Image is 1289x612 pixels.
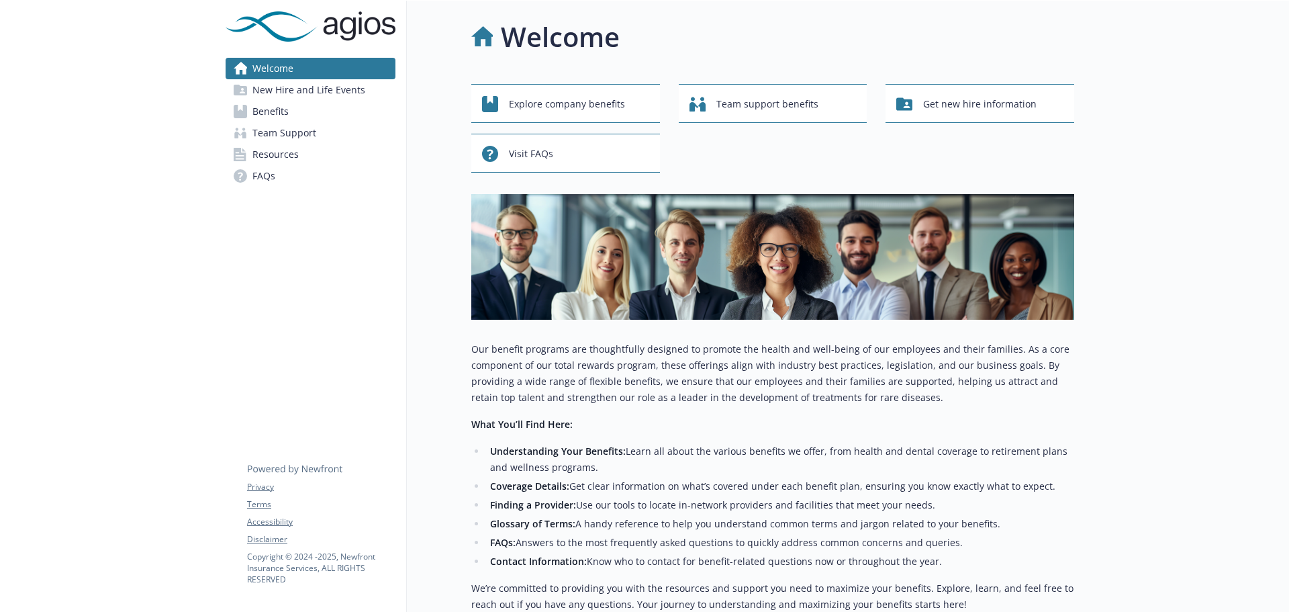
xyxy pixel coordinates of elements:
[509,91,625,117] span: Explore company benefits
[886,84,1074,123] button: Get new hire information
[490,445,626,457] strong: Understanding Your Benefits:
[471,418,573,431] strong: What You’ll Find Here:
[486,516,1074,532] li: A handy reference to help you understand common terms and jargon related to your benefits.
[471,84,660,123] button: Explore company benefits
[252,122,316,144] span: Team Support
[490,517,575,530] strong: Glossary of Terms:
[490,536,516,549] strong: FAQs:
[490,480,569,492] strong: Coverage Details:
[501,17,620,57] h1: Welcome
[679,84,867,123] button: Team support benefits
[486,497,1074,513] li: Use our tools to locate in-network providers and facilities that meet your needs.
[471,194,1074,320] img: overview page banner
[226,101,395,122] a: Benefits
[486,535,1074,551] li: Answers to the most frequently asked questions to quickly address common concerns and queries.
[252,101,289,122] span: Benefits
[247,498,395,511] a: Terms
[247,481,395,493] a: Privacy
[486,554,1074,570] li: Know who to contact for benefit-related questions now or throughout the year.
[490,555,587,568] strong: Contact Information:
[471,341,1074,406] p: Our benefit programs are thoughtfully designed to promote the health and well-being of our employ...
[247,516,395,528] a: Accessibility
[252,58,293,79] span: Welcome
[247,533,395,545] a: Disclaimer
[486,478,1074,494] li: Get clear information on what’s covered under each benefit plan, ensuring you know exactly what t...
[471,134,660,173] button: Visit FAQs
[226,165,395,187] a: FAQs
[716,91,818,117] span: Team support benefits
[226,122,395,144] a: Team Support
[247,551,395,585] p: Copyright © 2024 - 2025 , Newfront Insurance Services, ALL RIGHTS RESERVED
[252,144,299,165] span: Resources
[252,165,275,187] span: FAQs
[509,141,553,167] span: Visit FAQs
[486,443,1074,476] li: Learn all about the various benefits we offer, from health and dental coverage to retirement plan...
[490,498,576,511] strong: Finding a Provider:
[923,91,1037,117] span: Get new hire information
[226,79,395,101] a: New Hire and Life Events
[252,79,365,101] span: New Hire and Life Events
[226,144,395,165] a: Resources
[226,58,395,79] a: Welcome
